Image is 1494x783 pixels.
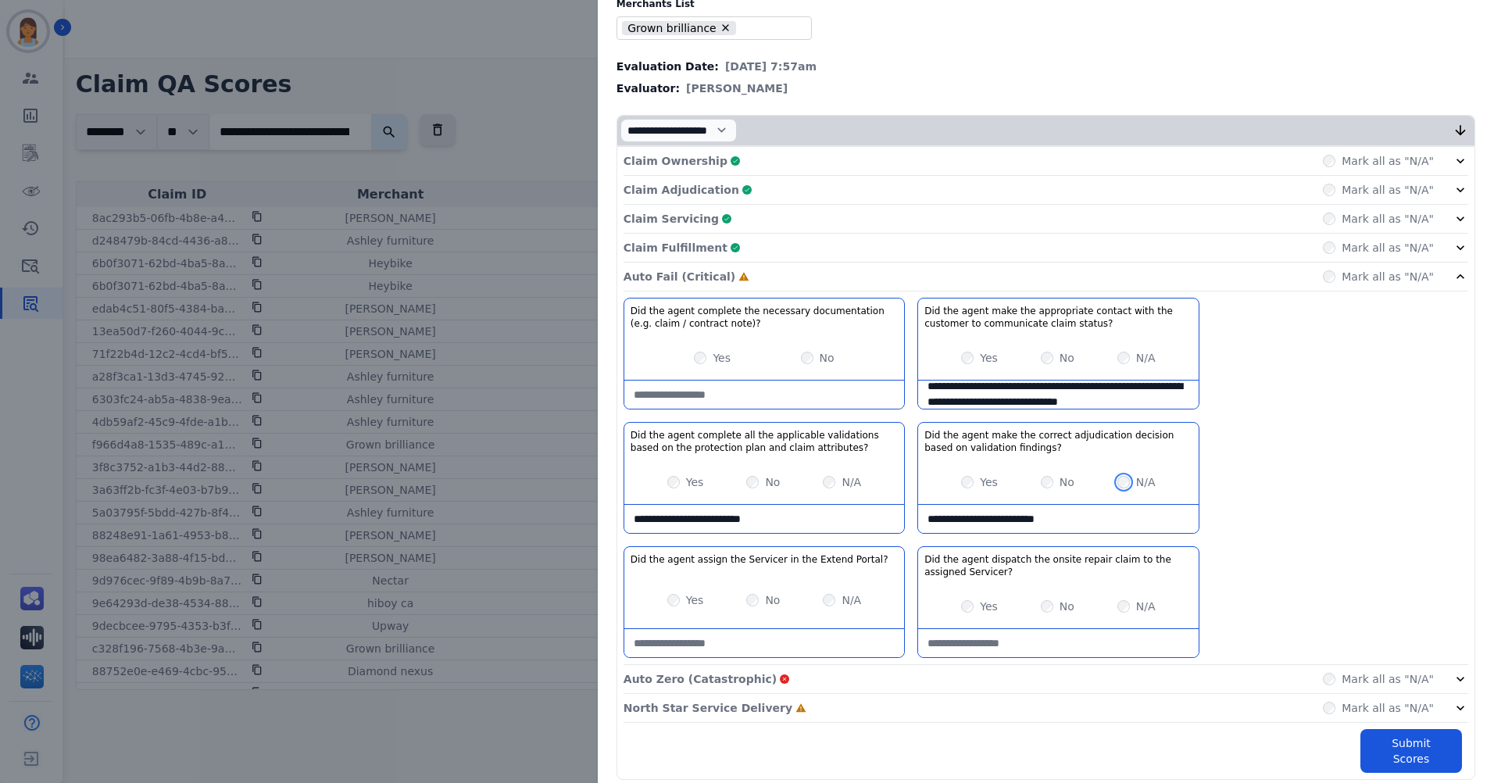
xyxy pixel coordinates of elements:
label: Mark all as "N/A" [1342,153,1434,169]
label: N/A [842,474,861,490]
label: Mark all as "N/A" [1342,269,1434,284]
p: North Star Service Delivery [624,700,792,716]
label: Mark all as "N/A" [1342,182,1434,198]
label: N/A [842,592,861,608]
label: Yes [980,599,998,614]
h3: Did the agent assign the Servicer in the Extend Portal? [631,553,888,566]
button: Remove Grown brilliance [720,22,731,34]
label: Yes [686,474,704,490]
label: No [765,474,780,490]
li: Grown brilliance [622,21,736,36]
label: Mark all as "N/A" [1342,700,1434,716]
label: Mark all as "N/A" [1342,240,1434,256]
label: No [765,592,780,608]
span: [PERSON_NAME] [686,80,788,96]
label: N/A [1136,350,1156,366]
span: [DATE] 7:57am [725,59,817,74]
p: Auto Zero (Catastrophic) [624,671,777,687]
p: Claim Servicing [624,211,719,227]
div: Evaluation Date: [617,59,1475,74]
p: Auto Fail (Critical) [624,269,735,284]
label: Mark all as "N/A" [1342,671,1434,687]
label: N/A [1136,599,1156,614]
h3: Did the agent dispatch the onsite repair claim to the assigned Servicer? [924,553,1192,578]
label: No [820,350,835,366]
p: Claim Fulfillment [624,240,727,256]
label: Yes [980,474,998,490]
button: Submit Scores [1360,729,1462,773]
label: Yes [686,592,704,608]
h3: Did the agent make the correct adjudication decision based on validation findings? [924,429,1192,454]
div: Evaluator: [617,80,1475,96]
h3: Did the agent make the appropriate contact with the customer to communicate claim status? [924,305,1192,330]
label: Mark all as "N/A" [1342,211,1434,227]
label: Yes [980,350,998,366]
p: Claim Ownership [624,153,727,169]
label: Yes [713,350,731,366]
h3: Did the agent complete the necessary documentation (e.g. claim / contract note)? [631,305,898,330]
p: Claim Adjudication [624,182,739,198]
label: N/A [1136,474,1156,490]
label: No [1060,350,1074,366]
ul: selected options [620,19,802,38]
label: No [1060,474,1074,490]
h3: Did the agent complete all the applicable validations based on the protection plan and claim attr... [631,429,898,454]
label: No [1060,599,1074,614]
